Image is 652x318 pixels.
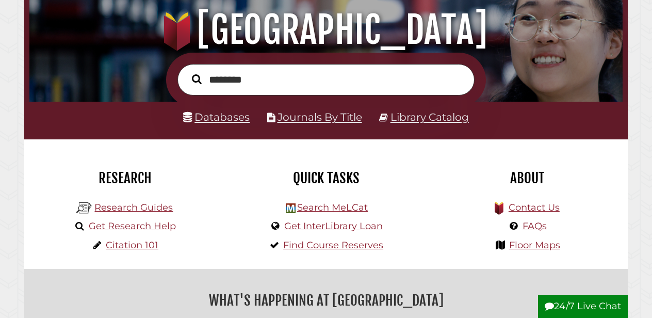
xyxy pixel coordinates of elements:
h2: What's Happening at [GEOGRAPHIC_DATA] [32,289,620,312]
a: Citation 101 [106,240,158,251]
a: Find Course Reserves [283,240,383,251]
h2: Research [32,169,218,187]
a: Get Research Help [89,220,176,232]
h1: [GEOGRAPHIC_DATA] [39,7,613,53]
a: Journals By Title [278,110,362,123]
a: Databases [183,110,250,123]
a: Research Guides [94,202,173,213]
img: Hekman Library Logo [76,200,92,216]
a: Contact Us [509,202,560,213]
a: Get InterLibrary Loan [284,220,383,232]
h2: Quick Tasks [233,169,419,187]
img: Hekman Library Logo [286,203,296,213]
button: Search [187,72,207,87]
a: FAQs [523,220,547,232]
a: Floor Maps [509,240,560,251]
h2: About [434,169,620,187]
a: Library Catalog [390,110,469,123]
i: Search [192,74,202,84]
a: Search MeLCat [297,202,368,213]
